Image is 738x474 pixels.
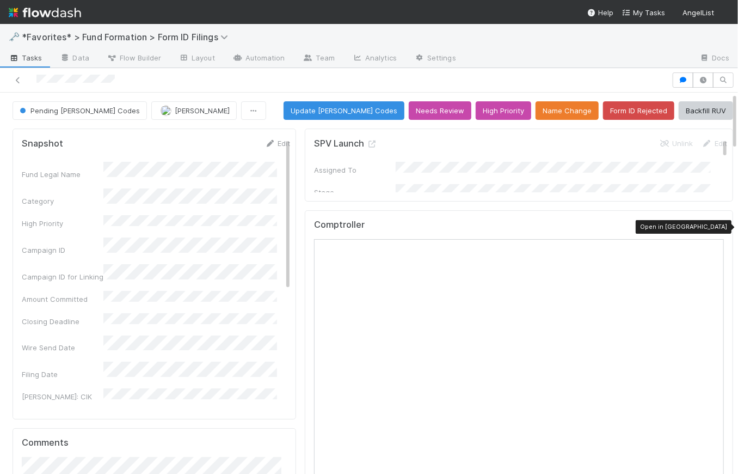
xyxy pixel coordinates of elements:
[314,187,396,198] div: Stage
[22,342,103,353] div: Wire Send Date
[622,8,665,17] span: My Tasks
[22,369,103,380] div: Filing Date
[718,8,729,19] img: avatar_b467e446-68e1-4310-82a7-76c532dc3f4b.png
[9,32,20,41] span: 🗝️
[161,105,171,116] img: avatar_d8fc9ee4-bd1b-4062-a2a8-84feb2d97839.png
[13,101,147,120] button: Pending [PERSON_NAME] Codes
[405,50,465,68] a: Settings
[22,391,103,402] div: [PERSON_NAME]: CIK
[682,8,714,17] span: AngelList
[22,32,233,42] span: *Favorites* > Fund Formation > Form ID Filings
[22,245,103,256] div: Campaign ID
[314,165,396,175] div: Assigned To
[22,196,103,206] div: Category
[9,52,42,63] span: Tasks
[265,139,290,148] a: Edit
[22,294,103,305] div: Amount Committed
[107,52,161,63] span: Flow Builder
[51,50,98,68] a: Data
[536,101,599,120] button: Name Change
[22,437,287,448] h5: Comments
[702,139,727,148] a: Edit
[17,106,140,115] span: Pending [PERSON_NAME] Codes
[314,138,377,149] h5: SPV Launch
[22,138,63,149] h5: Snapshot
[284,101,404,120] button: Update [PERSON_NAME] Codes
[343,50,405,68] a: Analytics
[22,169,103,180] div: Fund Legal Name
[170,50,224,68] a: Layout
[22,271,103,282] div: Campaign ID for Linking
[679,101,733,120] button: Backfill RUV
[9,3,81,22] img: logo-inverted-e16ddd16eac7371096b0.svg
[622,7,665,18] a: My Tasks
[294,50,343,68] a: Team
[22,218,103,229] div: High Priority
[224,50,294,68] a: Automation
[603,101,674,120] button: Form ID Rejected
[409,101,471,120] button: Needs Review
[476,101,531,120] button: High Priority
[98,50,170,68] a: Flow Builder
[151,101,237,120] button: [PERSON_NAME]
[659,139,693,148] a: Unlink
[22,316,103,327] div: Closing Deadline
[314,220,365,230] h5: Comptroller
[691,50,738,68] a: Docs
[587,7,613,18] div: Help
[175,106,230,115] span: [PERSON_NAME]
